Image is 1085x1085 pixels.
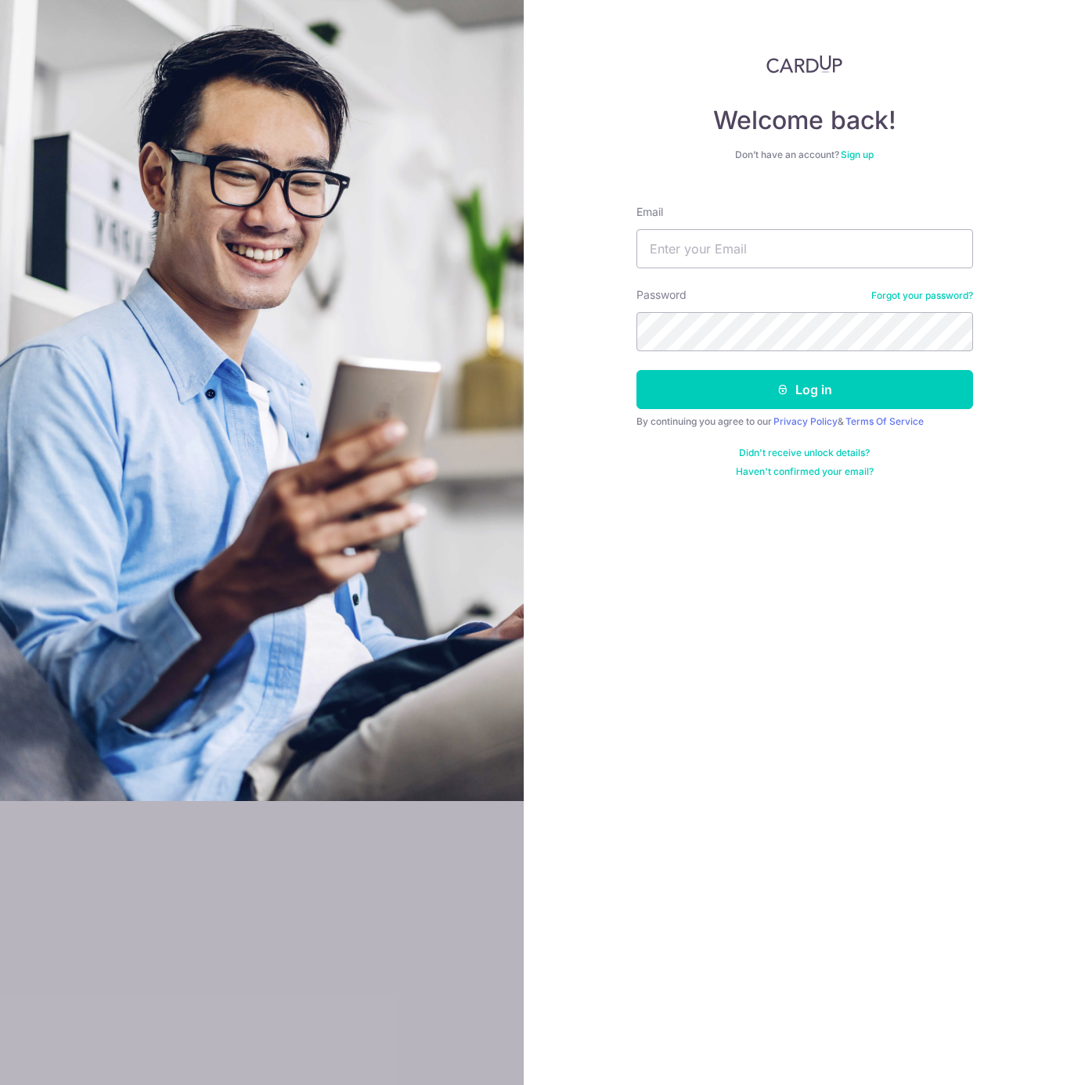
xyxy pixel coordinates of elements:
[636,149,973,161] div: Don’t have an account?
[871,289,973,302] a: Forgot your password?
[636,287,687,303] label: Password
[845,415,924,427] a: Terms Of Service
[636,370,973,409] button: Log in
[636,229,973,268] input: Enter your Email
[773,415,838,427] a: Privacy Policy
[636,105,973,136] h4: Welcome back!
[736,465,874,478] a: Haven't confirmed your email?
[766,55,843,74] img: CardUp Logo
[636,204,663,220] label: Email
[739,447,870,459] a: Didn't receive unlock details?
[636,415,973,428] div: By continuing you agree to our &
[841,149,874,160] a: Sign up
